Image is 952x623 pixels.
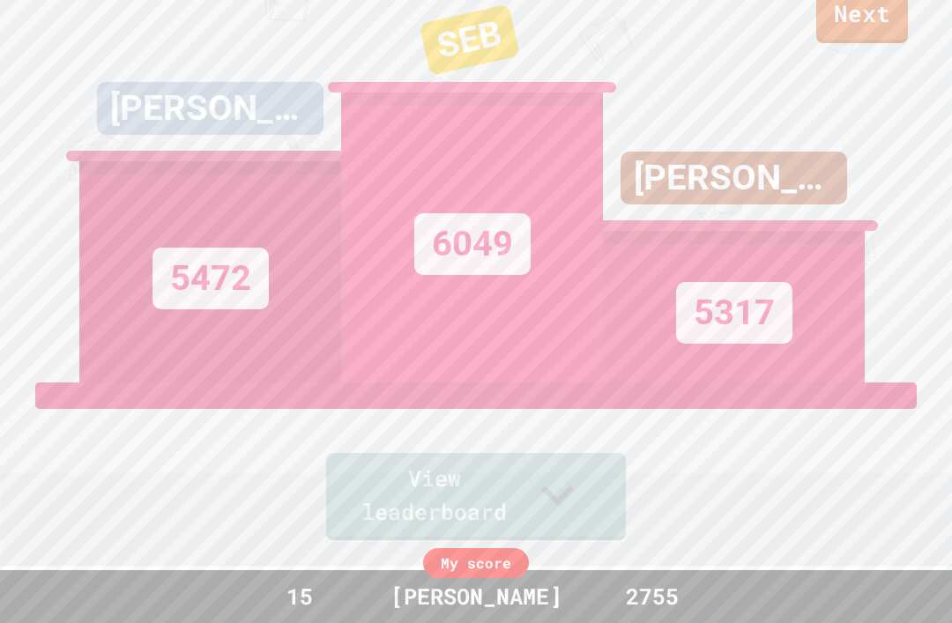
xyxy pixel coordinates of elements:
[414,213,531,275] div: 6049
[97,82,324,135] div: [PERSON_NAME]
[423,548,529,578] div: My score
[152,248,269,309] div: 5472
[234,580,366,613] div: 15
[373,580,580,613] div: [PERSON_NAME]
[586,580,718,613] div: 2755
[419,4,520,75] div: SEB
[676,282,792,344] div: 5317
[621,152,847,204] div: [PERSON_NAME]
[326,453,626,540] a: View leaderboard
